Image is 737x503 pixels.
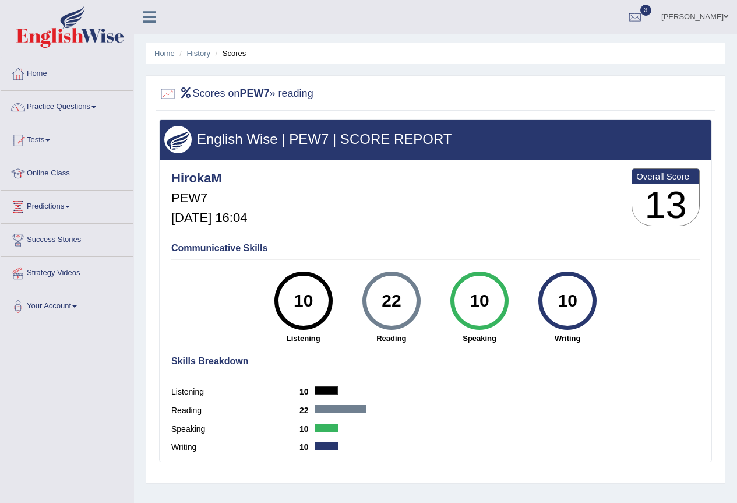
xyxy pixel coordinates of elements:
[187,49,210,58] a: History
[171,386,299,398] label: Listening
[546,276,589,325] div: 10
[171,356,700,367] h4: Skills Breakdown
[458,276,500,325] div: 10
[1,58,133,87] a: Home
[154,49,175,58] a: Home
[1,157,133,187] a: Online Class
[632,184,699,226] h3: 13
[159,85,313,103] h2: Scores on » reading
[1,257,133,286] a: Strategy Videos
[640,5,652,16] span: 3
[164,126,192,153] img: wings.png
[1,91,133,120] a: Practice Questions
[164,132,707,147] h3: English Wise | PEW7 | SCORE REPORT
[171,191,247,205] h5: PEW7
[213,48,246,59] li: Scores
[636,171,695,181] b: Overall Score
[299,424,315,434] b: 10
[1,224,133,253] a: Success Stories
[171,441,299,453] label: Writing
[171,211,247,225] h5: [DATE] 16:04
[171,404,299,417] label: Reading
[171,171,247,185] h4: HirokaM
[530,333,606,344] strong: Writing
[299,387,315,396] b: 10
[1,191,133,220] a: Predictions
[171,423,299,435] label: Speaking
[282,276,325,325] div: 10
[370,276,412,325] div: 22
[353,333,429,344] strong: Reading
[441,333,517,344] strong: Speaking
[171,243,700,254] h4: Communicative Skills
[1,124,133,153] a: Tests
[265,333,341,344] strong: Listening
[1,290,133,319] a: Your Account
[240,87,270,99] b: PEW7
[299,406,315,415] b: 22
[299,442,315,452] b: 10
